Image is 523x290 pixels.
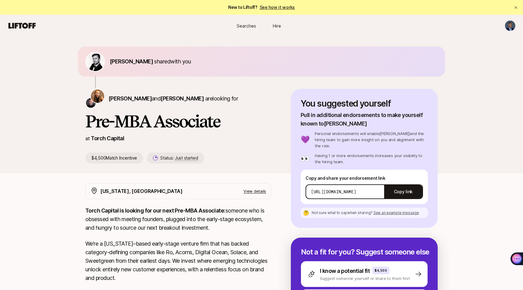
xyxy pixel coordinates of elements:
[231,20,261,32] a: Searches
[320,267,370,275] p: I know a potential fit
[85,112,271,130] h1: Pre-MBA Associate
[320,275,410,281] p: Suggest someone yourself or share to them first
[505,20,516,31] button: Chinwuba Eze-Sike
[85,239,271,282] p: We’re a [US_STATE]–based early-stage venture firm that has backed category-defining companies lik...
[109,94,238,103] p: are looking for
[86,98,96,108] img: Christopher Harper
[315,153,428,165] p: Having 1 or more endorsements increases your visibility to the hiring team.
[85,207,225,214] strong: Torch Capital is looking for our next Pre-MBA Associate:
[273,23,281,29] span: Hire
[160,154,198,162] p: Status:
[170,58,191,65] span: with you
[384,183,422,200] button: Copy link
[237,23,256,29] span: Searches
[306,175,423,182] p: Copy and share your endorsement link
[86,53,104,71] img: 60c51fb4_14eb_4499_a43e_782c5adda885.jpg
[315,130,428,149] p: Personal endorsements will enable [PERSON_NAME] and the hiring team to gain more insight on you a...
[161,95,204,102] span: [PERSON_NAME]
[228,4,295,11] span: New to Liftoff?
[505,21,515,31] img: Chinwuba Eze-Sike
[100,187,183,195] p: [US_STATE], [GEOGRAPHIC_DATA]
[260,5,295,10] a: See how it works
[175,155,198,161] span: Just started
[109,95,152,102] span: [PERSON_NAME]
[301,248,428,256] p: Not a fit for you? Suggest someone else
[301,155,310,162] p: 👀
[85,206,271,232] p: someone who is obsessed with meeting founders, plugged into the early-stage ecosystem, and hungry...
[312,210,419,216] p: Not sure what to say when sharing ?
[91,89,104,103] img: Katie Reiner
[85,153,143,164] p: $4,500 Match Incentive
[85,134,90,142] p: at
[91,135,124,141] a: Torch Capital
[301,136,310,143] p: 💜
[110,57,194,66] p: shared
[301,99,428,108] p: You suggested yourself
[311,189,356,195] p: [URL][DOMAIN_NAME]
[373,210,419,215] span: See an example message
[375,268,387,273] p: $4,500
[243,188,266,194] p: View details
[110,58,153,65] span: [PERSON_NAME]
[152,95,204,102] span: and
[261,20,292,32] a: Hire
[303,210,309,215] p: 🤔
[301,111,428,128] p: Pull in additional endorsements to make yourself known to [PERSON_NAME]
